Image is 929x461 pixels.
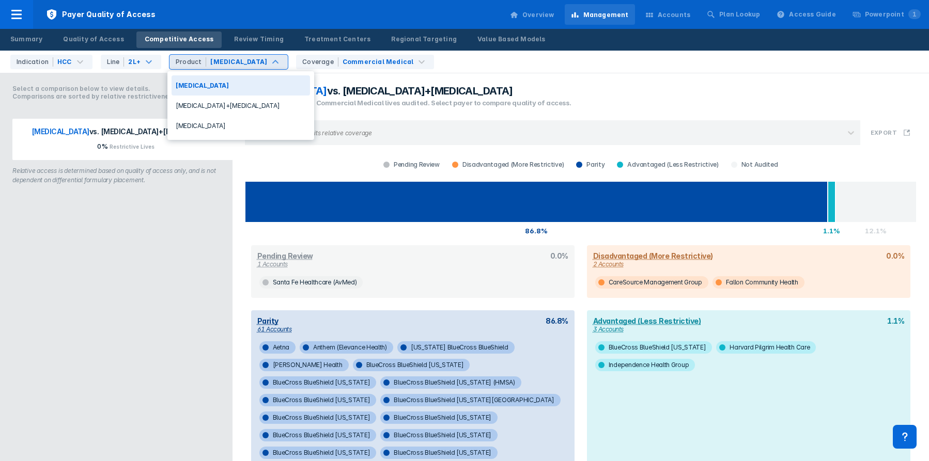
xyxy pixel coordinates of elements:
a: Management [565,4,635,25]
div: 61 Accounts [257,325,292,333]
div: Treatment Centers [304,35,370,44]
span: Aetna [259,341,296,354]
span: BlueCross BlueShield [US_STATE] [259,376,377,389]
a: Summary [2,31,51,48]
h3: Export [871,129,897,136]
a: Regional Targeting [383,31,465,48]
div: Parity [570,161,611,169]
div: Powerpoint [865,10,921,19]
div: 1.1% [887,316,904,333]
div: 1 Accounts [257,260,313,268]
a: Quality of Access [55,31,132,48]
div: [MEDICAL_DATA] [172,75,310,96]
span: Santa Fe Healthcare (AvMed) [259,276,363,289]
span: BlueCross BlueShield [US_STATE] [380,429,498,441]
div: Summary [10,35,42,44]
div: Review Timing [234,35,284,44]
div: [MEDICAL_DATA] [210,57,267,67]
span: BlueCross BlueShield [US_STATE] [380,411,498,424]
div: Disadvantaged (More Restrictive) [446,161,570,169]
span: 149,379,251 (87.9%) Commercial Medical lives audited. Select payer to compare quality of access. [245,99,571,107]
span: BlueCross BlueShield [US_STATE] [353,359,470,371]
div: Disadvantaged (More Restrictive) [593,251,713,260]
span: BlueCross BlueShield [US_STATE] [259,411,377,424]
div: 0.0% [550,251,568,268]
div: Accounts [658,10,691,20]
span: 1 [908,9,921,19]
span: BlueCross BlueShield [US_STATE] [259,429,377,441]
span: BlueCross BlueShield [US_STATE] [380,447,498,459]
div: Management [583,10,629,20]
div: 3 Accounts [593,325,701,333]
span: 0% [97,142,110,150]
span: [PERSON_NAME] Health [259,359,349,371]
span: [MEDICAL_DATA] [32,127,89,136]
div: Overview [522,10,554,20]
span: BlueCross BlueShield [US_STATE] (HMSA) [380,376,521,389]
a: Treatment Centers [296,31,379,48]
div: Parity [257,316,292,325]
a: Overview [504,4,561,25]
div: Value Based Models [477,35,546,44]
a: Accounts [639,4,697,25]
p: Select a comparison below to view details. [12,85,220,92]
span: BlueCross BlueShield [US_STATE][GEOGRAPHIC_DATA] [380,394,561,406]
div: Quality of Access [63,35,123,44]
div: Access Guide [789,10,835,19]
span: Restrictive Lives [110,144,154,150]
div: Pending Review [377,161,446,169]
span: CareSource Management Group [595,276,708,289]
a: Review Timing [226,31,292,48]
div: Plan Lookup [719,10,760,19]
div: Line [107,57,125,67]
p: Comparisons are sorted by relative restrictiveness. [12,92,220,100]
div: Find a payer for its relative coverage [269,129,372,137]
div: Competitive Access [145,35,214,44]
div: 1.1% [828,222,835,239]
span: [US_STATE] BlueCross BlueShield [397,341,515,354]
div: Advantaged (Less Restrictive) [611,161,724,169]
section: vs. [245,85,917,97]
span: Anthem (Elevance Health) [300,341,393,354]
div: Indication [17,57,53,67]
span: BlueCross BlueShield [US_STATE] [259,394,377,406]
div: 2L+ [128,57,141,67]
span: Independence Health Group [595,359,695,371]
div: 86.8% [546,316,568,333]
div: 0.0% [886,251,904,268]
span: Harvard Pilgrim Health Care [716,341,816,354]
button: [MEDICAL_DATA]vs. [MEDICAL_DATA]+[MEDICAL_DATA]0% Restrictive Lives [12,119,239,160]
div: Regional Targeting [391,35,457,44]
div: Pending Review [257,251,313,260]
div: Not Audited [725,161,784,169]
span: BlueCross BlueShield [US_STATE] [595,341,713,354]
div: [MEDICAL_DATA]+[MEDICAL_DATA] [172,96,310,116]
a: Competitive Access [136,31,222,48]
div: Product [176,57,206,67]
span: Fallon Community Health [713,276,804,289]
button: Export [864,120,917,145]
div: Contact Support [893,425,917,449]
div: 86.8% [245,222,828,239]
span: BlueCross BlueShield [US_STATE] [259,447,377,459]
div: Commercial Medical [343,57,414,67]
span: [MEDICAL_DATA]+[MEDICAL_DATA] [343,85,513,97]
div: 12.1% [835,222,917,239]
p: vs. [MEDICAL_DATA]+[MEDICAL_DATA] [20,127,233,142]
a: Value Based Models [469,31,554,48]
div: [MEDICAL_DATA] [172,116,310,136]
div: HCC [57,57,72,67]
div: 2 Accounts [593,260,713,268]
div: Advantaged (Less Restrictive) [593,316,701,325]
div: Coverage [302,57,338,67]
